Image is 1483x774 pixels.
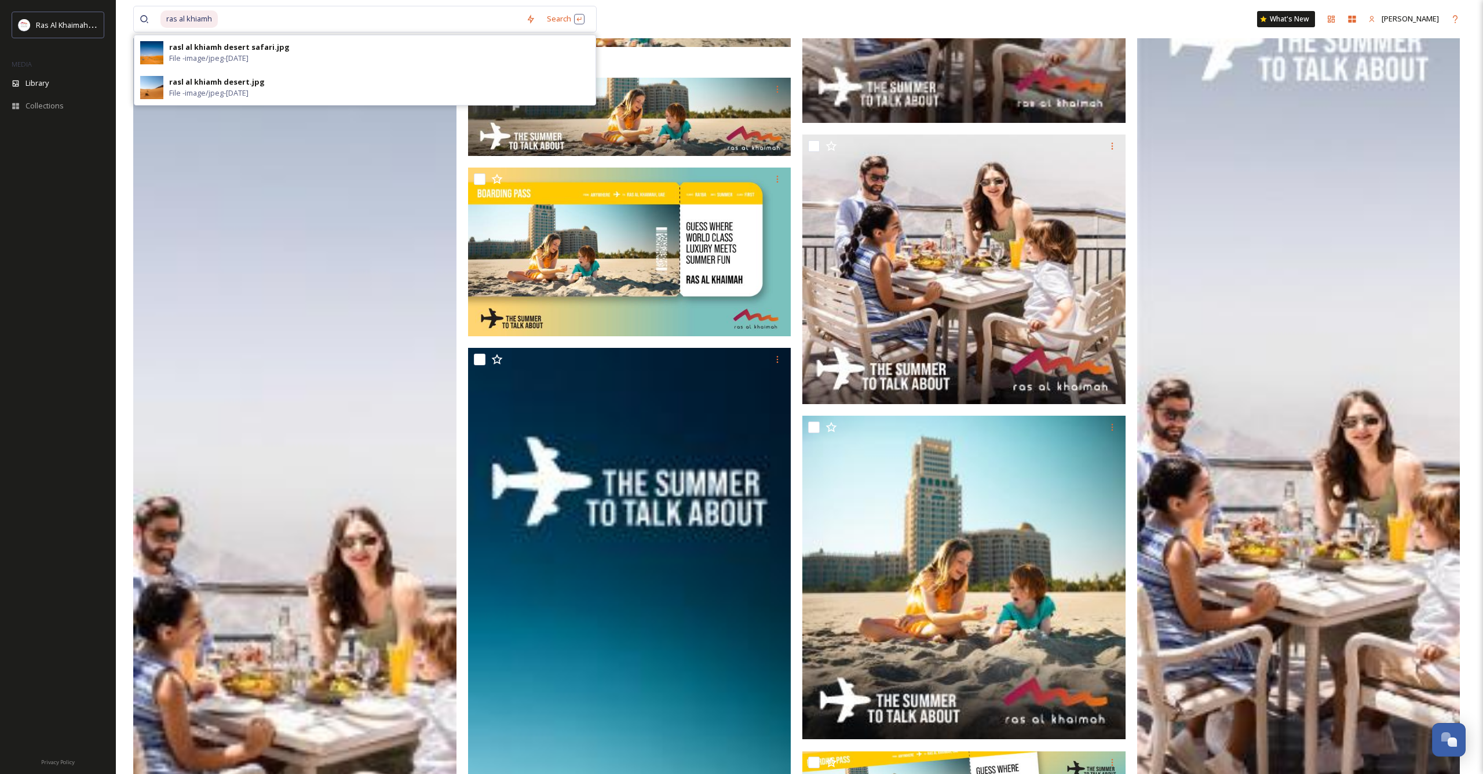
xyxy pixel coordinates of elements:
[140,76,163,99] img: c89d118b-172c-41fd-b568-9fe43701b0f3.jpg
[1432,723,1466,757] button: Open Chat
[468,168,791,337] img: KSA_Digital Banners_Luxury Meets-09.jpg
[169,53,249,64] span: File - image/jpeg - [DATE]
[802,416,1126,739] img: KSA_Digital Banners_Luxury Meets-18.jpg
[160,10,218,27] span: ras al khiamh
[19,19,30,31] img: Logo_RAKTDA_RGB-01.png
[802,135,1126,404] img: KSA_Digital Banners_Platter_V02-03.jpg
[169,77,265,88] div: rasl al khiamh desert.jpg
[25,100,64,111] span: Collections
[36,19,200,30] span: Ras Al Khaimah Tourism Development Authority
[41,758,75,766] span: Privacy Policy
[169,88,249,99] span: File - image/jpeg - [DATE]
[468,78,791,156] img: KSA_Digital Banners_Luxury Meets-15.jpg
[541,8,590,30] div: Search
[140,41,163,64] img: 1f57318a-9041-45ee-b536-055b737a84a8.jpg
[1257,11,1315,27] a: What's New
[169,42,290,53] div: rasl al khiamh desert safari.jpg
[12,60,32,68] span: MEDIA
[1382,13,1439,24] span: [PERSON_NAME]
[41,754,75,768] a: Privacy Policy
[25,78,49,89] span: Library
[1363,8,1445,30] a: [PERSON_NAME]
